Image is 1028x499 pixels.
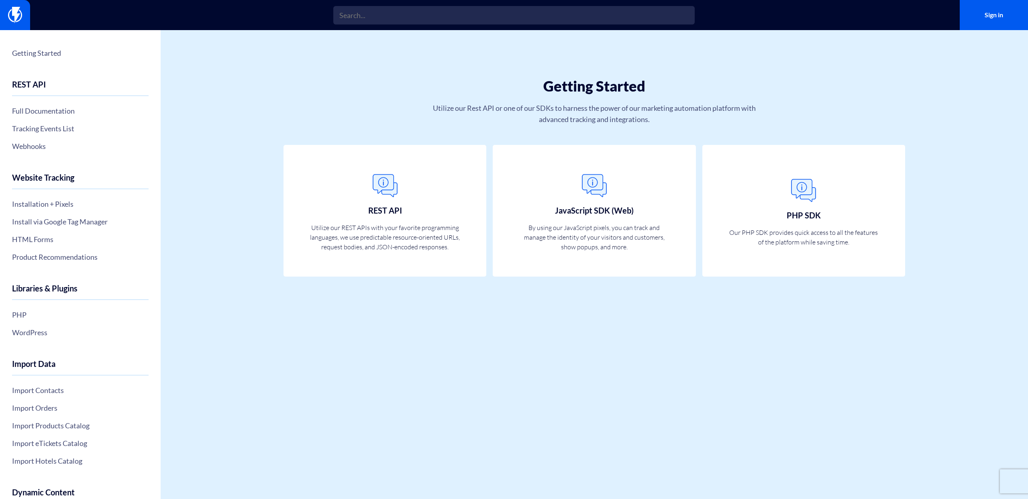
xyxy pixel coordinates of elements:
[333,6,695,24] input: Search...
[12,284,149,300] h4: Libraries & Plugins
[702,145,906,277] a: PHP SDK Our PHP SDK provides quick access to all the features of the platform while saving time.
[12,80,149,96] h4: REST API
[12,173,149,189] h4: Website Tracking
[12,215,149,228] a: Install via Google Tag Manager
[727,228,880,247] p: Our PHP SDK provides quick access to all the features of the platform while saving time.
[12,308,149,322] a: PHP
[12,250,149,264] a: Product Recommendations
[12,326,149,339] a: WordPress
[12,383,149,397] a: Import Contacts
[578,170,610,202] img: General.png
[518,223,671,252] p: By using our JavaScript pixels, you can track and manage the identity of your visitors and custom...
[12,401,149,415] a: Import Orders
[284,145,487,277] a: REST API Utilize our REST APIs with your favorite programming languages, we use predictable resou...
[418,102,770,125] p: Utilize our Rest API or one of our SDKs to harness the power of our marketing automation platform...
[12,46,149,60] a: Getting Started
[12,232,149,246] a: HTML Forms
[12,454,149,468] a: Import Hotels Catalog
[12,197,149,211] a: Installation + Pixels
[12,139,149,153] a: Webhooks
[787,211,821,220] h3: PHP SDK
[787,175,820,207] img: General.png
[12,419,149,432] a: Import Products Catalog
[369,170,401,202] img: General.png
[12,122,149,135] a: Tracking Events List
[301,78,887,94] h1: Getting Started
[12,104,149,118] a: Full Documentation
[308,223,461,252] p: Utilize our REST APIs with your favorite programming languages, we use predictable resource-orien...
[368,206,402,215] h3: REST API
[12,359,149,375] h4: Import Data
[12,436,149,450] a: Import eTickets Catalog
[493,145,696,277] a: JavaScript SDK (Web) By using our JavaScript pixels, you can track and manage the identity of you...
[555,206,634,215] h3: JavaScript SDK (Web)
